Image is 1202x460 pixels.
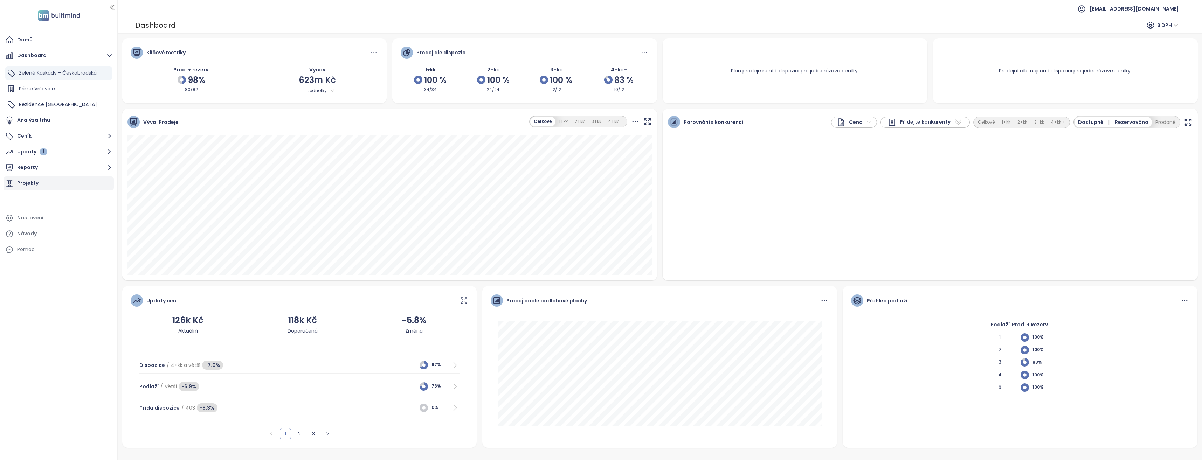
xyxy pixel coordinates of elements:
[1157,20,1178,30] span: S DPH
[1078,118,1112,126] span: Dostupné
[322,428,333,439] li: Následující strana
[36,8,82,23] img: logo
[571,117,588,126] button: 2+kk
[19,85,55,92] span: Prime Vršovice
[139,383,159,390] span: Podlaží
[179,382,199,391] span: -6.9%
[172,314,203,327] div: 126k Kč
[17,116,50,125] div: Analýza trhu
[1032,347,1050,353] span: 100%
[867,297,907,305] div: Přehled podlaží
[550,74,572,87] span: 100 %
[288,327,318,335] div: Doporučená
[299,74,336,86] span: 623m Kč
[294,428,305,439] li: 2
[146,297,176,305] div: Updaty cen
[506,297,587,305] div: Prodej podle podlahové plochy
[424,74,447,87] span: 100 %
[269,432,274,436] span: left
[555,117,571,126] button: 1+kk
[4,145,114,159] button: Updaty 1
[5,98,112,112] div: Rezidence [GEOGRAPHIC_DATA]
[611,66,627,73] span: 4+kk +
[990,346,1010,358] div: 2
[1031,118,1048,127] button: 3+kk
[197,403,217,412] span: -8.3%
[280,428,291,439] a: 1
[900,118,951,126] span: Přidejte konkurenty
[139,404,180,412] span: Třída dispozice
[1032,372,1050,378] span: 100%
[294,428,305,439] a: 2
[17,229,37,238] div: Návody
[4,176,114,190] a: Projekty
[588,117,605,126] button: 3+kk
[165,383,177,390] span: Větší
[40,148,47,155] div: 1
[4,161,114,175] button: Reporty
[266,428,277,439] li: Předchozí strana
[19,69,97,76] span: Zelené Kaskády - Českobrodská
[990,58,1140,83] div: Prodejní cíle nejsou k dispozici pro jednorázové ceníky.
[17,147,47,156] div: Updaty
[325,432,330,436] span: right
[614,74,634,87] span: 83 %
[5,66,112,80] div: Zelené Kaskády - Českobrodská
[998,118,1014,127] button: 1+kk
[308,428,319,439] li: 3
[4,227,114,241] a: Návody
[280,428,291,439] li: 1
[160,383,163,390] span: /
[1032,334,1050,341] span: 100%
[425,66,436,73] span: 1+kk
[17,245,35,254] div: Pomoc
[188,74,205,87] span: 98%
[990,333,1010,346] div: 1
[4,113,114,127] a: Analýza trhu
[974,118,998,127] button: Celkově
[266,428,277,439] button: left
[1115,118,1148,126] span: Rezervováno
[4,49,114,63] button: Dashboard
[990,371,1010,383] div: 4
[723,58,867,83] div: Plán prodeje není k dispozici pro jednorázové ceníky.
[299,87,336,95] span: Jednotky
[1090,0,1179,17] span: [EMAIL_ADDRESS][DOMAIN_NAME]
[431,362,445,368] span: 67%
[4,33,114,47] a: Domů
[19,101,97,108] span: Rezidence [GEOGRAPHIC_DATA]
[131,86,253,93] div: 80/82
[171,361,200,369] span: 4+kk a větší
[401,86,460,93] div: 34/34
[990,358,1010,371] div: 3
[308,428,319,439] a: 3
[288,314,318,327] div: 118k Kč
[256,66,378,74] div: Výnos
[1032,384,1050,391] span: 100%
[322,428,333,439] button: right
[5,82,112,96] div: Prime Vršovice
[550,66,562,73] span: 3+kk
[17,35,33,44] div: Domů
[186,404,195,412] span: 403
[431,383,445,390] span: 78%
[464,86,523,93] div: 24/24
[143,118,179,126] span: Vývoj Prodeje
[139,361,165,369] span: Dispozice
[605,117,626,126] button: 4+kk +
[526,86,586,93] div: 12/12
[990,321,1010,333] div: Podlaží
[487,74,510,87] span: 100 %
[181,404,184,412] span: /
[4,243,114,257] div: Pomoc
[589,86,649,93] div: 10/12
[135,18,176,32] div: Dashboard
[416,49,465,56] div: Prodej dle dispozic
[4,211,114,225] a: Nastavení
[530,117,555,126] button: Celkově
[990,383,1010,396] div: 5
[1032,359,1050,366] span: 88%
[684,118,743,126] span: Porovnání s konkurencí
[402,327,426,335] div: Změna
